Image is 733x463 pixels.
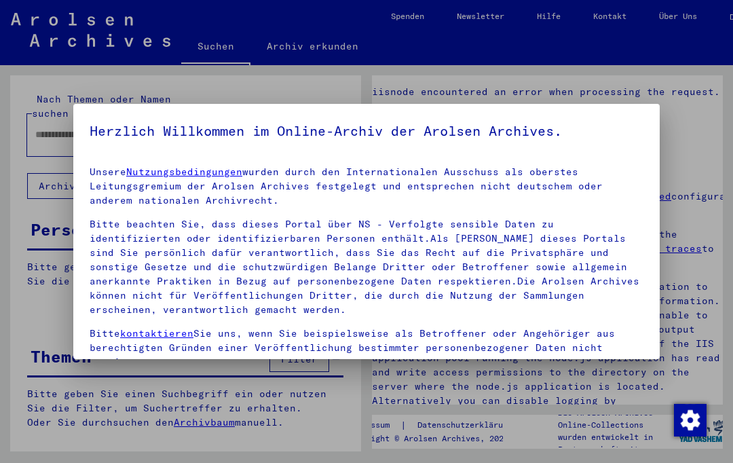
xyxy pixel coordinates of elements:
[674,404,707,437] img: Zustimmung ändern
[90,120,643,142] h5: Herzlich Willkommen im Online-Archiv der Arolsen Archives.
[673,403,706,436] div: Zustimmung ändern
[126,166,242,178] a: Nutzungsbedingungen
[90,217,643,317] p: Bitte beachten Sie, dass dieses Portal über NS - Verfolgte sensible Daten zu identifizierten oder...
[90,327,643,369] p: Bitte Sie uns, wenn Sie beispielsweise als Betroffener oder Angehöriger aus berechtigten Gründen ...
[120,327,193,339] a: kontaktieren
[90,165,643,208] p: Unsere wurden durch den Internationalen Ausschuss als oberstes Leitungsgremium der Arolsen Archiv...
